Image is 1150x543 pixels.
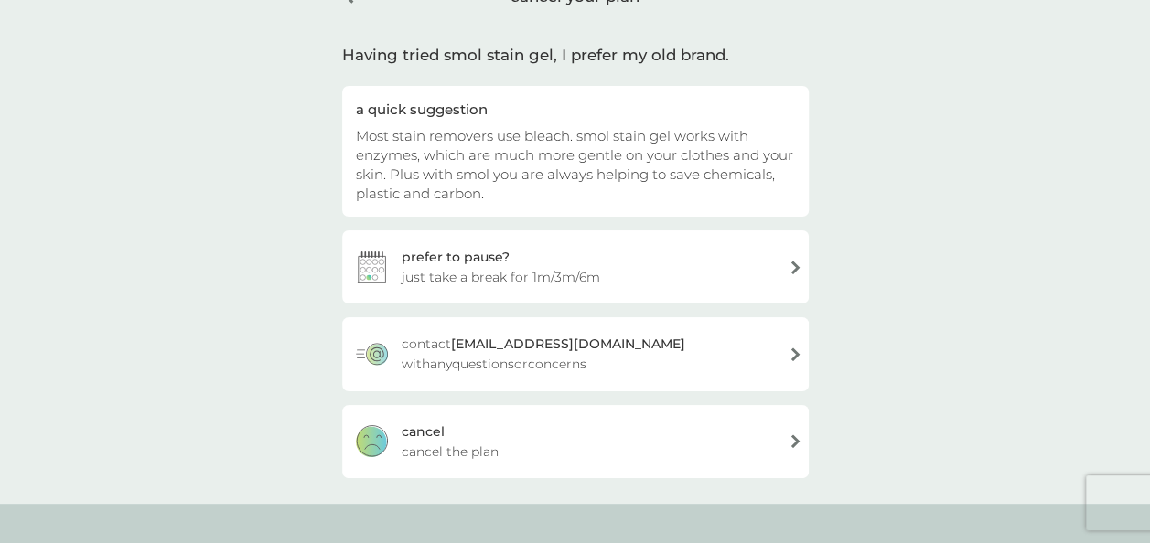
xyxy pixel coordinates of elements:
[402,442,499,462] span: cancel the plan
[451,335,685,352] strong: [EMAIL_ADDRESS][DOMAIN_NAME]
[402,421,445,442] div: cancel
[402,334,774,374] span: contact with any questions or concerns
[356,100,795,119] div: a quick suggestion
[342,317,809,390] a: contact[EMAIL_ADDRESS][DOMAIN_NAME] withanyquestionsorconcerns
[402,247,510,267] div: prefer to pause?
[402,267,600,287] span: just take a break for 1m/3m/6m
[356,127,793,202] span: Most stain removers use bleach. smol stain gel works with enzymes, which are much more gentle on ...
[342,43,809,68] div: Having tried smol stain gel, I prefer my old brand.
